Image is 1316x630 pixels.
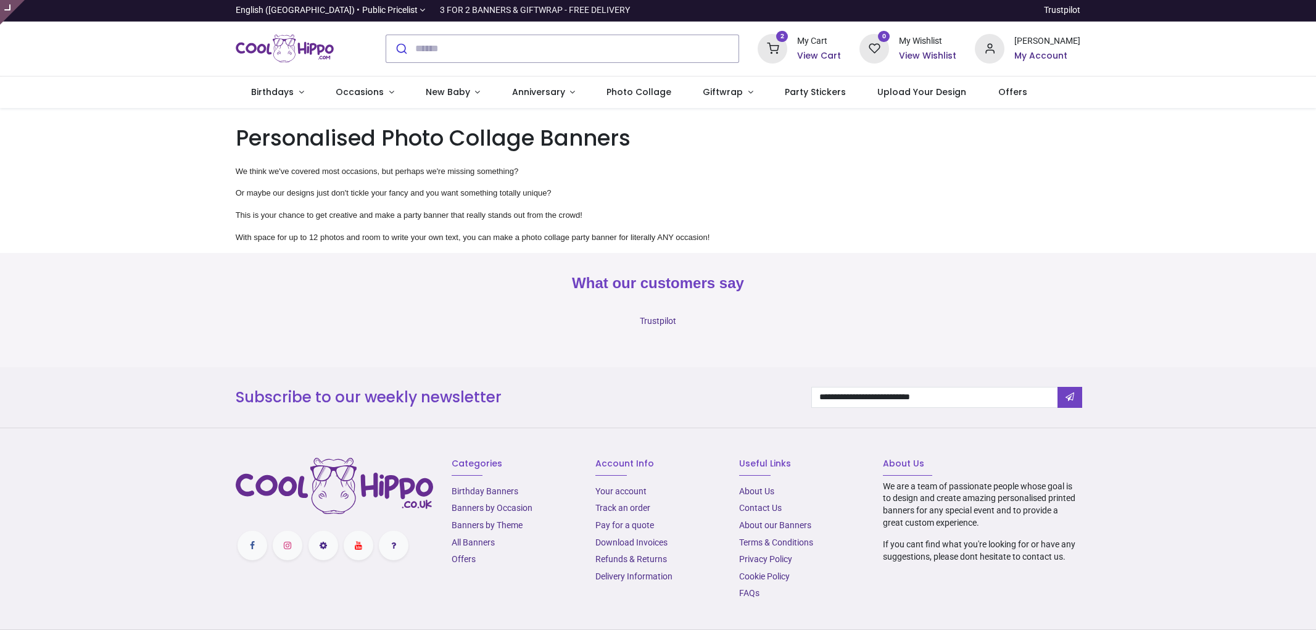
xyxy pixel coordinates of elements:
[452,537,495,547] a: All Banners
[336,86,384,98] span: Occasions
[595,537,668,547] a: Download Invoices
[739,486,774,496] a: About Us​
[1014,50,1080,62] a: My Account
[236,4,426,17] a: English ([GEOGRAPHIC_DATA]) •Public Pricelist
[236,387,793,408] h3: Subscribe to our weekly newsletter
[320,77,410,109] a: Occasions
[859,43,889,52] a: 0
[236,31,334,66] a: Logo of Cool Hippo
[410,77,496,109] a: New Baby
[687,77,769,109] a: Giftwrap
[878,31,890,43] sup: 0
[236,123,1081,153] h1: Personalised Photo Collage Banners
[452,458,577,470] h6: Categories
[236,273,1081,294] h2: What our customers say
[883,481,1080,529] p: We are a team of passionate people whose goal is to design and create amazing personalised printe...
[251,86,294,98] span: Birthdays
[452,520,523,530] a: Banners by Theme
[595,571,672,581] a: Delivery Information
[595,554,667,564] a: Refunds & Returns
[739,520,811,530] a: About our Banners
[362,4,418,17] span: Public Pricelist
[739,537,813,547] a: Terms & Conditions
[899,50,956,62] a: View Wishlist
[883,539,1080,563] p: If you cant find what you're looking for or have any suggestions, please dont hesitate to contact...
[998,86,1027,98] span: Offers
[452,503,532,513] a: Banners by Occasion
[595,486,647,496] a: Your account
[703,86,743,98] span: Giftwrap
[797,50,841,62] a: View Cart
[739,458,864,470] h6: Useful Links
[739,571,790,581] a: Cookie Policy
[452,554,476,564] a: Offers
[739,503,782,513] a: Contact Us
[452,486,518,496] a: Birthday Banners
[758,43,787,52] a: 2
[640,316,676,326] a: Trustpilot
[595,503,650,513] a: Track an order
[440,4,630,17] div: 3 FOR 2 BANNERS & GIFTWRAP - FREE DELIVERY
[236,77,320,109] a: Birthdays
[236,167,519,176] span: We think we've covered most occasions, but perhaps we're missing something?
[785,86,846,98] span: Party Stickers
[236,210,582,220] span: This is your chance to get creative and make a party banner that really stands out from the crowd!
[386,35,415,62] button: Submit
[739,554,792,564] a: Privacy Policy
[606,86,671,98] span: Photo Collage
[595,458,721,470] h6: Account Info
[883,458,1080,470] h6: About Us
[776,31,788,43] sup: 2
[236,188,552,197] span: Or maybe our designs just don't tickle your fancy and you want something totally unique?
[426,86,470,98] span: New Baby
[512,86,565,98] span: Anniversary
[1044,4,1080,17] a: Trustpilot
[797,35,841,48] div: My Cart
[595,520,654,530] a: Pay for a quote
[236,233,710,242] span: With space for up to 12 photos and room to write your own text, you can make a photo collage part...
[1014,35,1080,48] div: [PERSON_NAME]
[496,77,591,109] a: Anniversary
[236,31,334,66] img: Cool Hippo
[739,588,759,598] a: FAQs
[877,86,966,98] span: Upload Your Design
[899,35,956,48] div: My Wishlist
